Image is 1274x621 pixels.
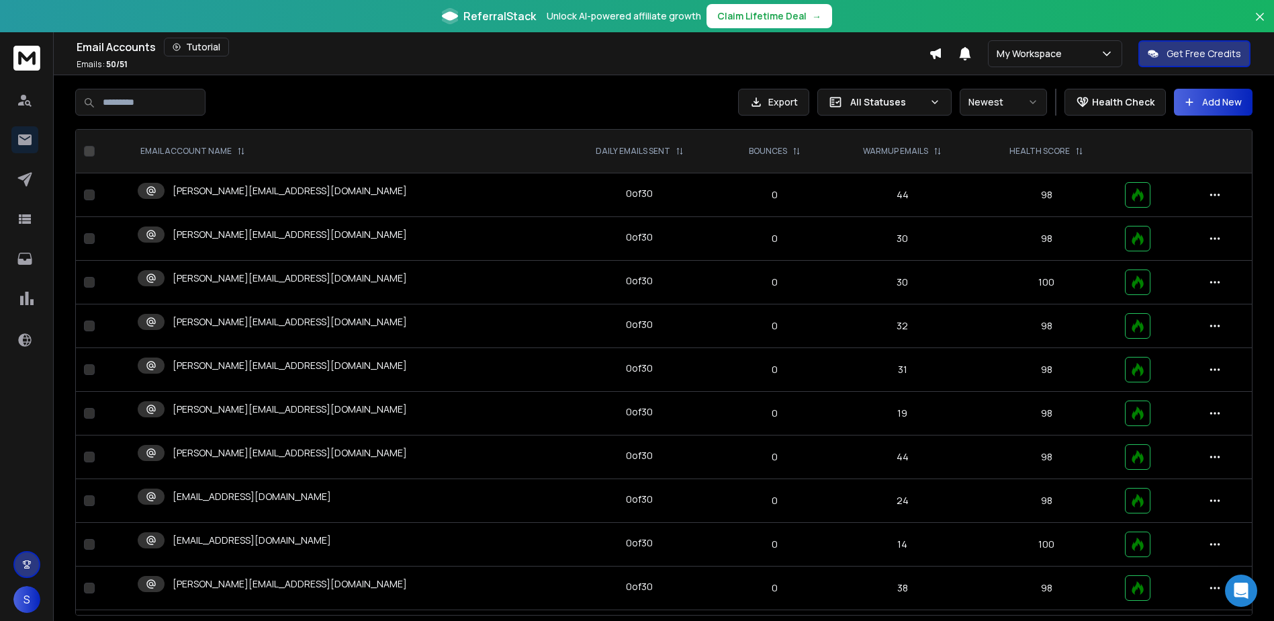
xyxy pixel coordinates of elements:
div: EMAIL ACCOUNT NAME [140,146,245,157]
p: 0 [729,232,821,245]
td: 44 [829,436,976,479]
div: 0 of 30 [626,449,653,462]
div: 0 of 30 [626,405,653,419]
td: 30 [829,217,976,261]
p: Unlock AI-powered affiliate growth [547,9,701,23]
td: 98 [976,479,1118,523]
div: 0 of 30 [626,231,653,244]
button: Add New [1174,89,1253,116]
p: [PERSON_NAME][EMAIL_ADDRESS][DOMAIN_NAME] [173,446,407,460]
td: 100 [976,261,1118,304]
td: 19 [829,392,976,436]
td: 98 [976,567,1118,610]
span: ReferralStack [463,8,536,24]
p: 0 [729,407,821,420]
p: Emails : [77,59,128,70]
p: [EMAIL_ADDRESS][DOMAIN_NAME] [173,490,331,503]
button: Tutorial [164,38,229,56]
td: 98 [976,304,1118,348]
td: 98 [976,436,1118,479]
p: BOUNCES [749,146,787,157]
button: Newest [960,89,1047,116]
p: 0 [729,363,821,376]
p: All Statuses [850,95,924,109]
td: 44 [829,173,976,217]
button: Get Free Credits [1138,40,1250,67]
div: Open Intercom Messenger [1225,575,1257,607]
p: Health Check [1092,95,1154,109]
p: DAILY EMAILS SENT [596,146,670,157]
td: 31 [829,348,976,392]
td: 32 [829,304,976,348]
span: → [812,9,821,23]
td: 98 [976,348,1118,392]
button: Claim Lifetime Deal→ [707,4,832,28]
p: 0 [729,188,821,202]
p: [PERSON_NAME][EMAIL_ADDRESS][DOMAIN_NAME] [173,272,407,285]
p: 0 [729,581,821,595]
p: [PERSON_NAME][EMAIL_ADDRESS][DOMAIN_NAME] [173,577,407,591]
div: 0 of 30 [626,318,653,331]
p: [EMAIL_ADDRESS][DOMAIN_NAME] [173,534,331,547]
td: 24 [829,479,976,523]
button: Close banner [1251,8,1269,40]
td: 14 [829,523,976,567]
td: 38 [829,567,976,610]
button: Health Check [1064,89,1166,116]
div: Email Accounts [77,38,929,56]
p: WARMUP EMAILS [863,146,928,157]
div: 0 of 30 [626,362,653,375]
div: 0 of 30 [626,187,653,200]
button: S [13,586,40,613]
td: 98 [976,217,1118,261]
div: 0 of 30 [626,493,653,506]
button: Export [738,89,809,116]
td: 98 [976,392,1118,436]
p: 0 [729,450,821,464]
p: My Workspace [997,47,1067,60]
p: [PERSON_NAME][EMAIL_ADDRESS][DOMAIN_NAME] [173,359,407,372]
td: 100 [976,523,1118,567]
p: [PERSON_NAME][EMAIL_ADDRESS][DOMAIN_NAME] [173,403,407,416]
p: 0 [729,494,821,507]
div: 0 of 30 [626,536,653,550]
p: HEALTH SCORE [1009,146,1070,157]
p: Get Free Credits [1167,47,1241,60]
p: [PERSON_NAME][EMAIL_ADDRESS][DOMAIN_NAME] [173,315,407,329]
p: 0 [729,276,821,289]
td: 98 [976,173,1118,217]
p: 0 [729,538,821,551]
div: 0 of 30 [626,274,653,288]
p: 0 [729,319,821,333]
td: 30 [829,261,976,304]
p: [PERSON_NAME][EMAIL_ADDRESS][DOMAIN_NAME] [173,228,407,241]
p: [PERSON_NAME][EMAIL_ADDRESS][DOMAIN_NAME] [173,184,407,198]
span: 50 / 51 [106,58,128,70]
div: 0 of 30 [626,580,653,593]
